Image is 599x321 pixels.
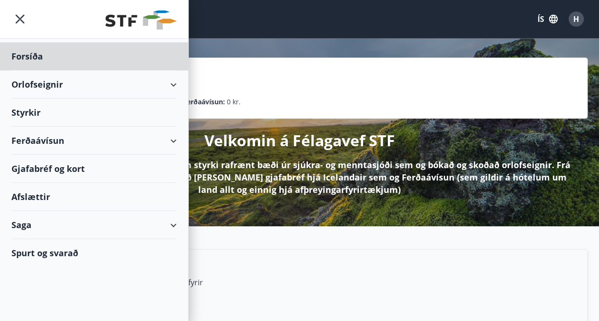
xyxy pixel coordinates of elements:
[11,42,177,70] div: Forsíða
[227,97,241,107] span: 0 kr.
[565,8,588,30] button: H
[11,10,29,28] button: menu
[573,14,579,24] span: H
[204,130,395,151] p: Velkomin á Félagavef STF
[11,70,177,99] div: Orlofseignir
[532,10,563,28] button: ÍS
[11,183,177,211] div: Afslættir
[183,97,225,107] p: Ferðaávísun :
[11,99,177,127] div: Styrkir
[11,239,177,267] div: Spurt og svarað
[27,159,572,196] p: Hér á Félagavefnum getur þú sótt um styrki rafrænt bæði úr sjúkra- og menntasjóði sem og bókað og...
[11,155,177,183] div: Gjafabréf og kort
[11,211,177,239] div: Saga
[11,127,177,155] div: Ferðaávísun
[105,10,177,30] img: union_logo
